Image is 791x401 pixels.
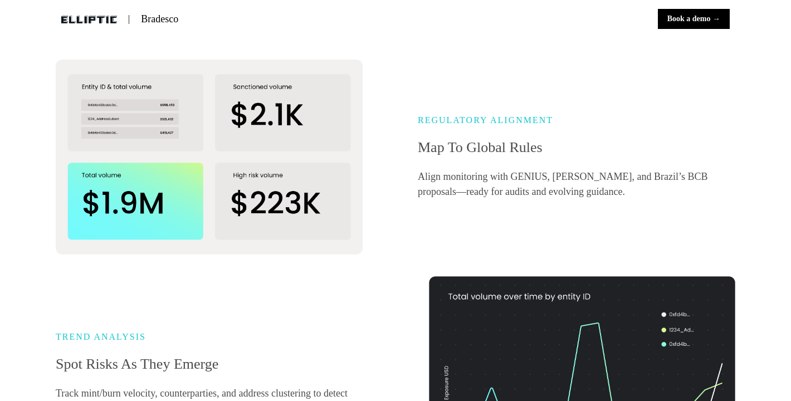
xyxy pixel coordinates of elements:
[128,12,130,26] p: |
[56,332,373,342] h6: TREND ANALYSIS
[418,169,735,199] p: Align monitoring with GENIUS, [PERSON_NAME], and Brazil’s BCB proposals—ready for audits and evol...
[141,12,178,27] p: Bradesco
[658,9,730,29] button: Book a demo →
[56,353,373,375] p: Spot Risks As They Emerge
[418,136,735,158] p: Map To Global Rules
[418,115,735,125] h6: REGULATORY ALIGNMENT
